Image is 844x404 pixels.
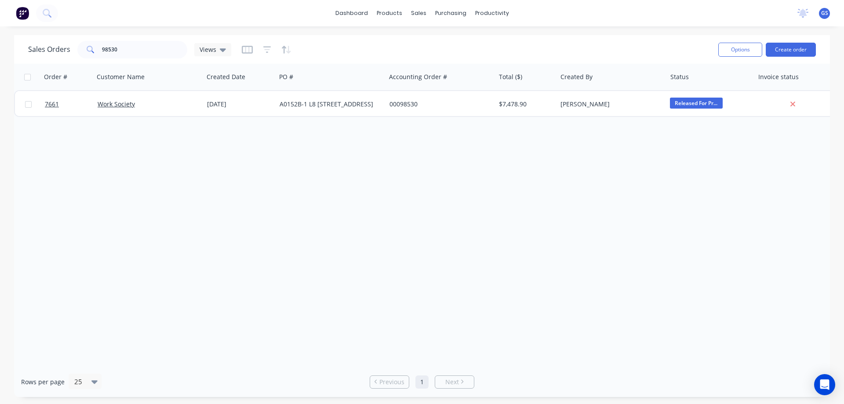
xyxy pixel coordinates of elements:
div: A0152B-1 L8 [STREET_ADDRESS] [280,100,377,109]
a: Page 1 is your current page [415,375,429,389]
span: Released For Pr... [670,98,723,109]
h1: Sales Orders [28,45,70,54]
a: 7661 [45,91,98,117]
div: Created Date [207,73,245,81]
span: 7661 [45,100,59,109]
div: Created By [560,73,593,81]
div: PO # [279,73,293,81]
div: Invoice status [758,73,799,81]
input: Search... [102,41,188,58]
span: Rows per page [21,378,65,386]
img: Factory [16,7,29,20]
div: products [372,7,407,20]
a: Next page [435,378,474,386]
a: Work Society [98,100,135,108]
div: $7,478.90 [499,100,550,109]
div: [DATE] [207,100,273,109]
span: Previous [379,378,404,386]
div: [PERSON_NAME] [560,100,658,109]
button: Create order [766,43,816,57]
div: productivity [471,7,513,20]
span: GS [821,9,828,17]
div: Open Intercom Messenger [814,374,835,395]
div: sales [407,7,431,20]
div: 00098530 [389,100,487,109]
ul: Pagination [366,375,478,389]
span: Next [445,378,459,386]
div: Status [670,73,689,81]
a: dashboard [331,7,372,20]
a: Previous page [370,378,409,386]
button: Options [718,43,762,57]
div: Order # [44,73,67,81]
span: Views [200,45,216,54]
div: Customer Name [97,73,145,81]
div: Total ($) [499,73,522,81]
div: Accounting Order # [389,73,447,81]
div: purchasing [431,7,471,20]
